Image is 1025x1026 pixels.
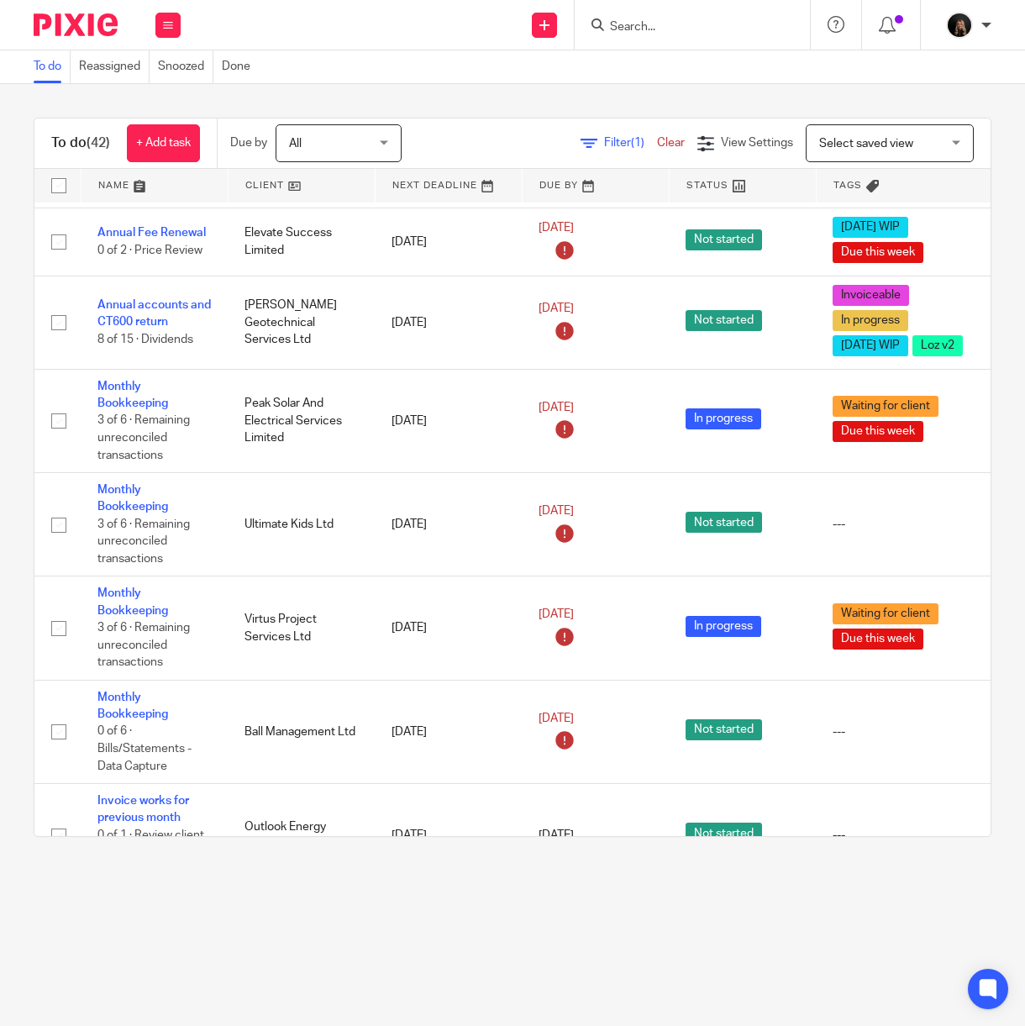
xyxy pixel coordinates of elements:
[97,227,206,239] a: Annual Fee Renewal
[127,124,200,162] a: + Add task
[228,473,375,576] td: Ultimate Kids Ltd
[833,421,923,442] span: Due this week
[686,408,761,429] span: In progress
[608,20,760,35] input: Search
[833,335,908,356] span: [DATE] WIP
[97,415,190,461] span: 3 of 6 · Remaining unreconciled transactions
[833,285,909,306] span: Invoiceable
[228,276,375,369] td: [PERSON_NAME] Geotechnical Services Ltd
[833,396,938,417] span: Waiting for client
[375,680,522,783] td: [DATE]
[97,587,168,616] a: Monthly Bookkeeping
[230,134,267,151] p: Due by
[912,335,963,356] span: Loz v2
[375,784,522,887] td: [DATE]
[87,136,110,150] span: (42)
[97,245,202,256] span: 0 of 2 · Price Review
[539,303,574,315] span: [DATE]
[228,680,375,783] td: Ball Management Ltd
[97,381,168,409] a: Monthly Bookkeeping
[222,50,259,83] a: Done
[819,138,913,150] span: Select saved view
[539,505,574,517] span: [DATE]
[375,473,522,576] td: [DATE]
[158,50,213,83] a: Snoozed
[375,208,522,276] td: [DATE]
[97,299,211,328] a: Annual accounts and CT600 return
[833,516,978,533] div: ---
[686,229,762,250] span: Not started
[686,616,761,637] span: In progress
[686,310,762,331] span: Not started
[833,310,908,331] span: In progress
[631,137,644,149] span: (1)
[97,334,193,345] span: 8 of 15 · Dividends
[721,137,793,149] span: View Settings
[51,134,110,152] h1: To do
[289,138,302,150] span: All
[833,181,862,190] span: Tags
[97,622,190,668] span: 3 of 6 · Remaining unreconciled transactions
[375,276,522,369] td: [DATE]
[539,829,574,841] span: [DATE]
[375,576,522,680] td: [DATE]
[686,512,762,533] span: Not started
[97,726,192,772] span: 0 of 6 · Bills/Statements - Data Capture
[34,50,71,83] a: To do
[97,518,190,565] span: 3 of 6 · Remaining unreconciled transactions
[97,484,168,513] a: Monthly Bookkeeping
[228,369,375,472] td: Peak Solar And Electrical Services Limited
[946,12,973,39] img: 455A9867.jpg
[97,795,189,823] a: Invoice works for previous month
[833,242,923,263] span: Due this week
[833,217,908,238] span: [DATE] WIP
[604,137,657,149] span: Filter
[97,829,204,876] span: 0 of 1 · Review client ad hoc works completed
[375,369,522,472] td: [DATE]
[228,784,375,887] td: Outlook Energy Solutions LTD
[97,692,168,720] a: Monthly Bookkeeping
[539,609,574,621] span: [DATE]
[539,402,574,413] span: [DATE]
[228,208,375,276] td: Elevate Success Limited
[833,827,978,844] div: ---
[833,723,978,740] div: ---
[833,603,938,624] span: Waiting for client
[228,576,375,680] td: Virtus Project Services Ltd
[539,223,574,234] span: [DATE]
[833,629,923,650] span: Due this week
[686,719,762,740] span: Not started
[79,50,150,83] a: Reassigned
[539,713,574,724] span: [DATE]
[686,823,762,844] span: Not started
[34,13,118,36] img: Pixie
[657,137,685,149] a: Clear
